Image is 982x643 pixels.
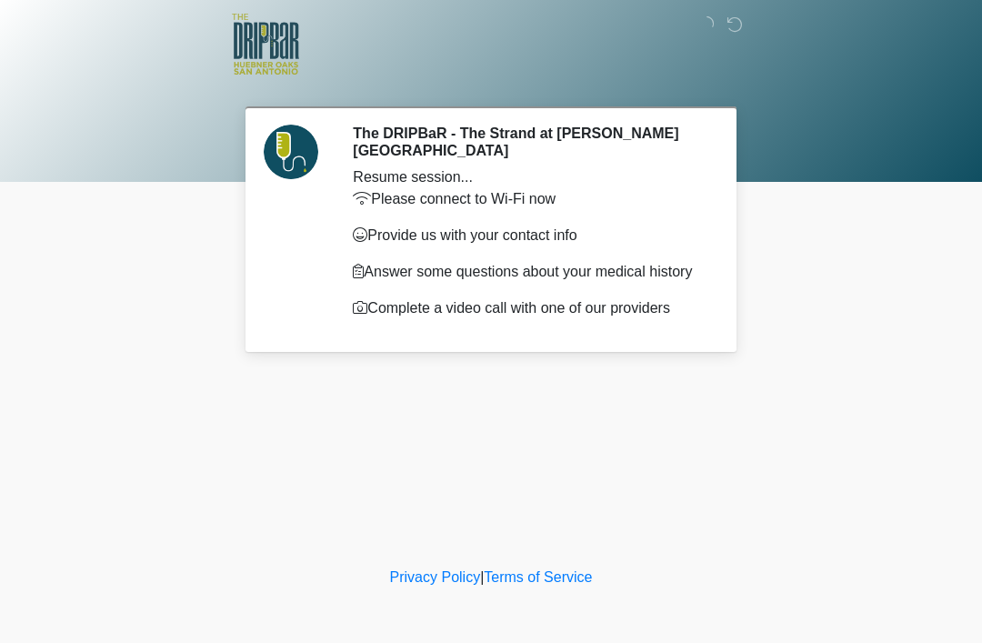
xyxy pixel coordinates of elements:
[353,125,705,159] h2: The DRIPBaR - The Strand at [PERSON_NAME][GEOGRAPHIC_DATA]
[353,188,705,210] p: Please connect to Wi-Fi now
[264,125,318,179] img: Agent Avatar
[484,569,592,585] a: Terms of Service
[390,569,481,585] a: Privacy Policy
[232,14,299,75] img: The DRIPBaR - The Strand at Huebner Oaks Logo
[353,261,705,283] p: Answer some questions about your medical history
[353,225,705,246] p: Provide us with your contact info
[480,569,484,585] a: |
[353,166,705,188] div: Resume session...
[353,297,705,319] p: Complete a video call with one of our providers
